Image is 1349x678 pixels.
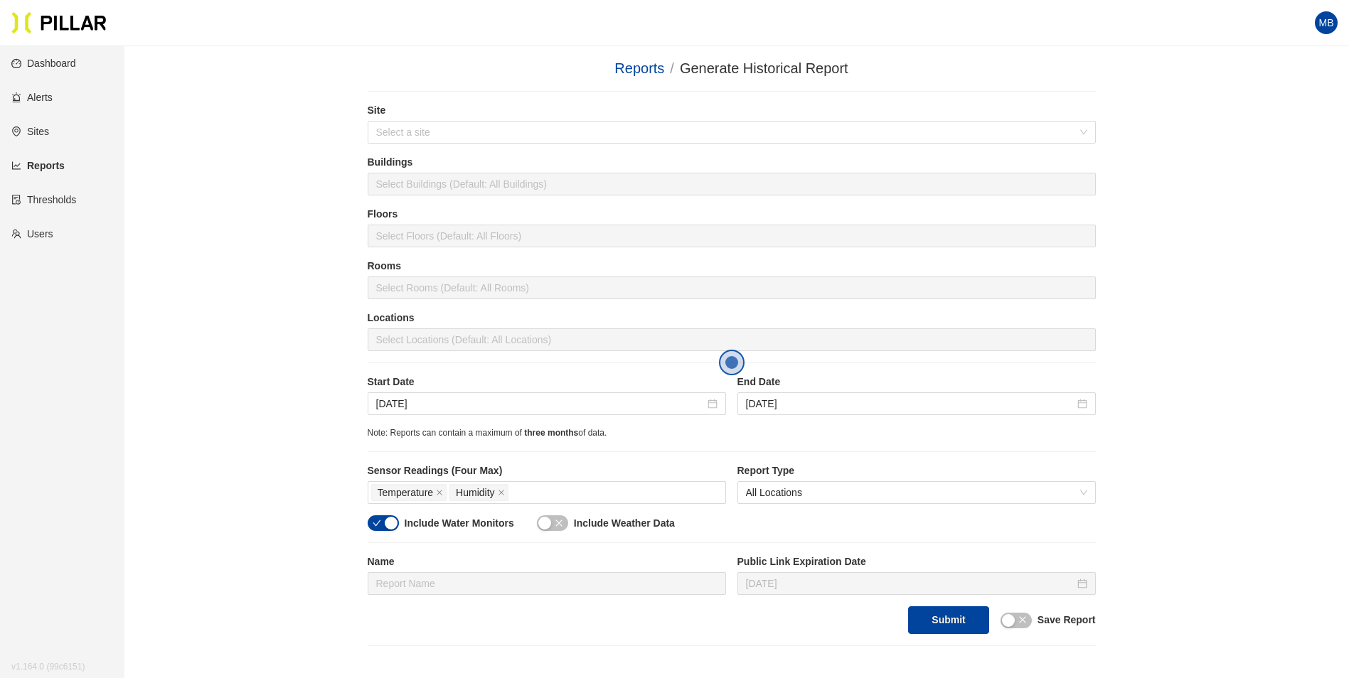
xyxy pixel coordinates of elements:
label: Locations [368,311,1096,325]
span: close [498,489,505,497]
a: teamUsers [11,228,53,240]
span: close [555,519,563,527]
a: alertAlerts [11,92,53,103]
img: Pillar Technologies [11,11,107,34]
a: environmentSites [11,126,49,137]
label: Save Report [1038,613,1096,628]
div: Note: Reports can contain a maximum of of data. [368,426,1096,440]
a: Reports [614,60,664,76]
input: Sep 1, 2025 [376,396,705,411]
label: Sensor Readings (Four Max) [368,463,726,478]
span: check [373,519,381,527]
span: Temperature [378,485,434,500]
span: three months [524,428,578,438]
label: Floors [368,207,1096,222]
label: Site [368,103,1096,118]
a: line-chartReports [11,160,65,171]
input: Sep 8, 2025 [746,396,1075,411]
label: Buildings [368,155,1096,170]
label: Public Link Expiration Date [737,554,1096,569]
button: Open the dialog [719,350,745,375]
label: Start Date [368,375,726,389]
label: Report Type [737,463,1096,478]
input: Sep 22, 2025 [746,576,1075,591]
label: Rooms [368,259,1096,274]
span: close [436,489,443,497]
span: Generate Historical Report [680,60,848,76]
span: / [670,60,674,76]
input: Report Name [368,572,726,595]
a: dashboardDashboard [11,58,76,69]
a: exceptionThresholds [11,194,76,205]
label: End Date [737,375,1096,389]
button: Submit [908,606,988,634]
label: Include Weather Data [574,516,675,531]
span: All Locations [746,482,1087,503]
span: MB [1319,11,1334,34]
span: Humidity [456,485,494,500]
span: close [1018,615,1027,624]
label: Include Water Monitors [405,516,514,531]
label: Name [368,554,726,569]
